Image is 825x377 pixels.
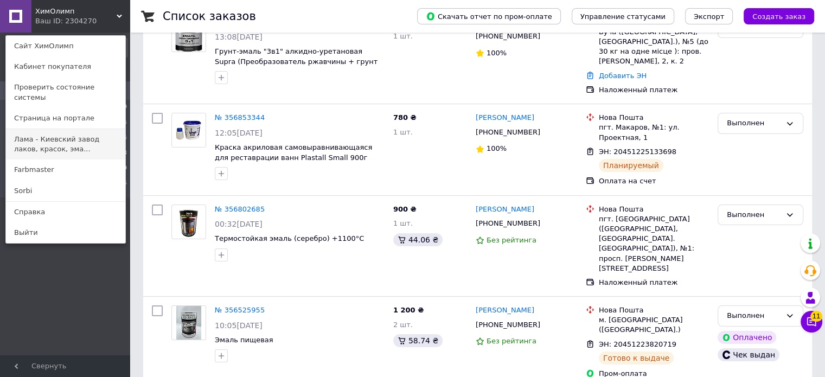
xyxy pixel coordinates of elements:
a: Эмаль пищевая [215,336,273,344]
img: Фото товару [175,18,203,52]
div: [PHONE_NUMBER] [474,318,542,332]
a: Фото товару [171,205,206,239]
a: № 356853344 [215,113,265,122]
a: Краска акриловая самовыравнивающаяся для реставрации ванн Plastall Small 900г (Пластол) [215,143,372,171]
div: Буча ([GEOGRAPHIC_DATA], [GEOGRAPHIC_DATA].), №5 (до 30 кг на одне місце ): пров. [PERSON_NAME], ... [599,27,709,67]
span: 1 шт. [393,32,413,40]
a: Sorbi [6,181,125,201]
h1: Список заказов [163,10,256,23]
img: Фото товару [172,113,206,147]
img: Фото товару [176,205,202,239]
span: Скачать отчет по пром-оплате [426,11,552,21]
span: 2 шт. [393,321,413,329]
div: [PHONE_NUMBER] [474,125,542,139]
a: Сайт ХимОлимп [6,36,125,56]
img: Фото товару [176,306,202,340]
a: № 356525955 [215,306,265,314]
a: Выйти [6,222,125,243]
a: Справка [6,202,125,222]
span: 1 200 ₴ [393,306,424,314]
span: Без рейтинга [487,236,536,244]
a: Страница на портале [6,108,125,129]
div: [PHONE_NUMBER] [474,29,542,43]
div: Нова Пошта [599,205,709,214]
a: № 356802685 [215,205,265,213]
a: Фото товару [171,305,206,340]
div: 44.06 ₴ [393,233,443,246]
a: Добавить ЭН [599,72,647,80]
div: Выполнен [727,118,781,129]
div: Готово к выдаче [599,352,674,365]
a: Фото товару [171,113,206,148]
div: Нова Пошта [599,113,709,123]
div: Ваш ID: 2304270 [35,16,81,26]
span: 100% [487,144,507,152]
div: Наложенный платеж [599,278,709,287]
div: пгт. Макаров, №1: ул. Проектная, 1 [599,123,709,142]
span: 10:05[DATE] [215,321,263,330]
div: Планируемый [599,159,663,172]
a: Farbmaster [6,159,125,180]
span: ЭН: 20451225133698 [599,148,676,156]
div: пгт. [GEOGRAPHIC_DATA] ([GEOGRAPHIC_DATA], [GEOGRAPHIC_DATA]. [GEOGRAPHIC_DATA]), №1: просп. [PER... [599,214,709,273]
div: Нова Пошта [599,305,709,315]
div: Чек выдан [718,348,779,361]
span: Экспорт [694,12,724,21]
span: 12:05[DATE] [215,129,263,137]
div: Выполнен [727,209,781,221]
div: Оплачено [718,331,776,344]
div: Наложенный платеж [599,85,709,95]
div: Выполнен [727,310,781,322]
span: 13:08[DATE] [215,33,263,41]
button: Создать заказ [744,8,814,24]
span: ХимОлимп [35,7,117,16]
a: Фото товару [171,17,206,52]
div: [PHONE_NUMBER] [474,216,542,231]
div: Оплата на счет [599,176,709,186]
a: Проверить состояние системы [6,77,125,107]
span: 900 ₴ [393,205,417,213]
span: Без рейтинга [487,337,536,345]
a: [PERSON_NAME] [476,205,534,215]
a: [PERSON_NAME] [476,113,534,123]
div: 58.74 ₴ [393,334,443,347]
a: Кабинет покупателя [6,56,125,77]
a: Грунт-эмаль "3в1" алкидно-уретановая Supra (Преобразователь ржавчины + грунт + эмаль) 2.5, Черный [215,47,378,75]
span: 1 шт. [393,219,413,227]
span: 100% [487,49,507,57]
a: [PERSON_NAME] [476,305,534,316]
a: Лама - Киевский завод лаков, красок, эма... [6,129,125,159]
span: 11 [810,311,822,322]
button: Чат с покупателем11 [801,311,822,333]
a: Термостойкая эмаль (серебро) +1100°С [215,234,364,242]
a: Создать заказ [733,12,814,20]
div: м. [GEOGRAPHIC_DATA] ([GEOGRAPHIC_DATA].) [599,315,709,335]
span: 1 шт. [393,128,413,136]
span: Создать заказ [752,12,805,21]
span: ЭН: 20451223820719 [599,340,676,348]
span: Управление статусами [580,12,666,21]
span: 00:32[DATE] [215,220,263,228]
button: Скачать отчет по пром-оплате [417,8,561,24]
button: Управление статусами [572,8,674,24]
span: 780 ₴ [393,113,417,122]
button: Экспорт [685,8,733,24]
